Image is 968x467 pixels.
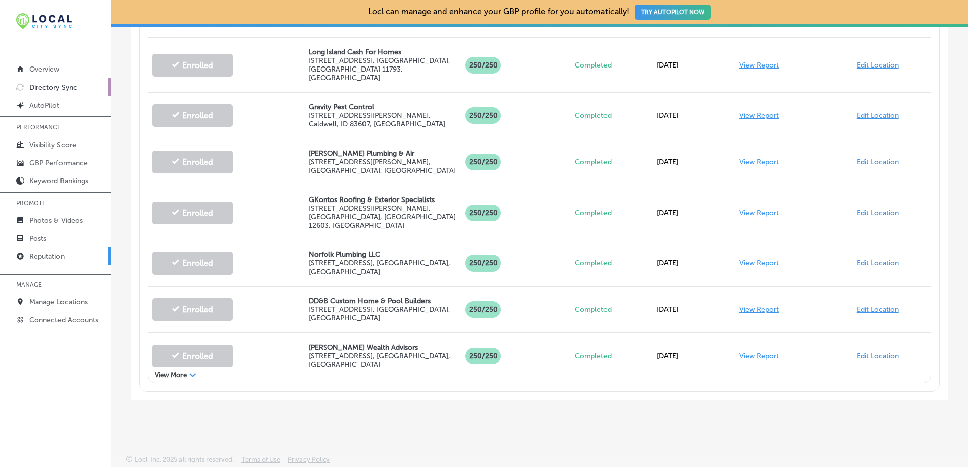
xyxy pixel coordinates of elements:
[135,456,234,463] p: Locl, Inc. 2025 all rights reserved.
[152,151,233,173] button: Enrolled
[152,54,233,77] button: Enrolled
[465,301,501,318] p: 250 /250
[465,205,501,221] p: 250 /250
[152,202,233,224] button: Enrolled
[653,51,735,80] div: [DATE]
[575,61,649,70] p: Completed
[309,352,457,369] p: [STREET_ADDRESS] , [GEOGRAPHIC_DATA], [GEOGRAPHIC_DATA]
[575,305,649,314] p: Completed
[309,195,457,204] p: GKontos Roofing & Exterior Specialists
[857,352,899,360] a: Edit Location
[309,103,457,111] p: Gravity Pest Control
[465,255,501,272] p: 250 /250
[152,345,233,367] button: Enrolled
[309,149,457,158] p: [PERSON_NAME] Plumbing & Air
[465,57,501,74] p: 250 /250
[857,158,899,166] a: Edit Location
[739,259,779,268] a: View Report
[309,56,457,82] p: [STREET_ADDRESS] , [GEOGRAPHIC_DATA], [GEOGRAPHIC_DATA] 11793, [GEOGRAPHIC_DATA]
[739,209,779,217] a: View Report
[29,65,59,74] p: Overview
[739,352,779,360] a: View Report
[857,209,899,217] a: Edit Location
[152,298,233,321] button: Enrolled
[309,48,457,56] p: Long Island Cash For Homes
[309,343,457,352] p: [PERSON_NAME] Wealth Advisors
[29,216,83,225] p: Photos & Videos
[16,13,72,29] img: 12321ecb-abad-46dd-be7f-2600e8d3409flocal-city-sync-logo-rectangle.png
[309,111,457,128] p: [STREET_ADDRESS][PERSON_NAME] , Caldwell, ID 83607, [GEOGRAPHIC_DATA]
[152,104,233,127] button: Enrolled
[29,234,46,243] p: Posts
[575,259,649,268] p: Completed
[653,295,735,324] div: [DATE]
[29,298,88,306] p: Manage Locations
[155,371,187,379] span: View More
[29,159,88,167] p: GBP Performance
[739,305,779,314] a: View Report
[309,250,457,259] p: Norfolk Plumbing LLC
[653,249,735,278] div: [DATE]
[857,259,899,268] a: Edit Location
[857,111,899,120] a: Edit Location
[575,352,649,360] p: Completed
[653,148,735,176] div: [DATE]
[465,348,501,364] p: 250 /250
[635,5,711,20] button: TRY AUTOPILOT NOW
[465,154,501,170] p: 250 /250
[653,198,735,227] div: [DATE]
[739,111,779,120] a: View Report
[29,177,88,185] p: Keyword Rankings
[29,252,65,261] p: Reputation
[152,252,233,275] button: Enrolled
[739,158,779,166] a: View Report
[29,316,98,324] p: Connected Accounts
[653,342,735,370] div: [DATE]
[575,111,649,120] p: Completed
[309,158,457,175] p: [STREET_ADDRESS][PERSON_NAME] , [GEOGRAPHIC_DATA], [GEOGRAPHIC_DATA]
[857,305,899,314] a: Edit Location
[575,158,649,166] p: Completed
[309,297,457,305] p: DD&B Custom Home & Pool Builders
[857,61,899,70] a: Edit Location
[29,101,59,110] p: AutoPilot
[465,107,501,124] p: 250 /250
[653,101,735,130] div: [DATE]
[309,305,457,322] p: [STREET_ADDRESS] , [GEOGRAPHIC_DATA], [GEOGRAPHIC_DATA]
[309,259,457,276] p: [STREET_ADDRESS] , [GEOGRAPHIC_DATA], [GEOGRAPHIC_DATA]
[309,204,457,230] p: [STREET_ADDRESS][PERSON_NAME] , [GEOGRAPHIC_DATA], [GEOGRAPHIC_DATA] 12603, [GEOGRAPHIC_DATA]
[739,61,779,70] a: View Report
[29,141,76,149] p: Visibility Score
[575,209,649,217] p: Completed
[29,83,77,92] p: Directory Sync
